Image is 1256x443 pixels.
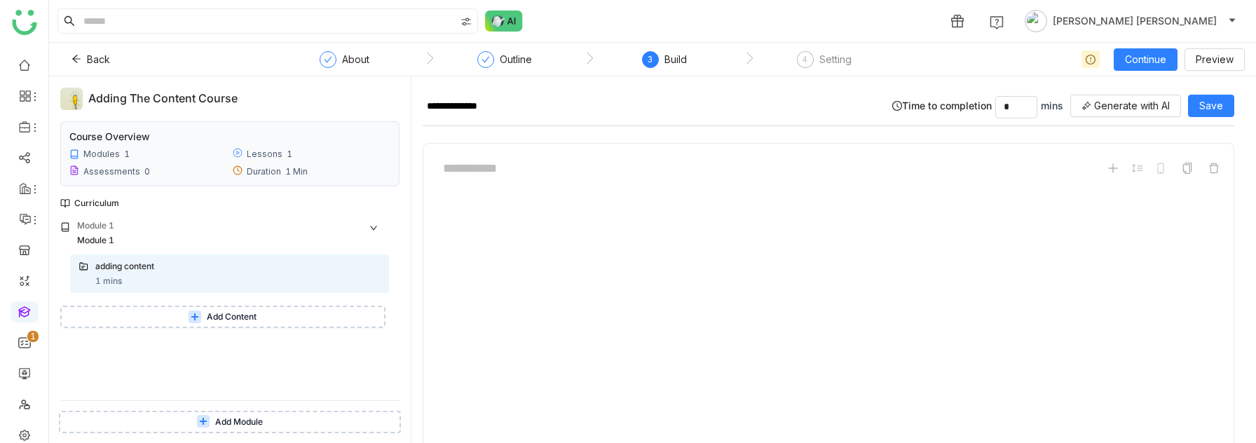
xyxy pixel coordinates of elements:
[797,51,852,76] div: 4Setting
[320,51,369,76] div: About
[342,51,369,68] div: About
[1053,13,1217,29] span: [PERSON_NAME] [PERSON_NAME]
[1199,98,1223,114] span: Save
[87,52,110,67] span: Back
[642,51,687,76] div: 3Build
[59,411,401,433] button: Add Module
[77,234,351,247] div: Module 1
[77,219,114,233] div: Module 1
[78,261,88,271] img: lms-folder.svg
[207,311,257,324] span: Add Content
[664,51,687,68] div: Build
[892,95,1234,118] div: Time to completion
[124,149,130,159] div: 1
[1114,48,1177,71] button: Continue
[1041,100,1063,111] span: mins
[247,149,282,159] div: Lessons
[1094,98,1170,114] span: Generate with AI
[819,51,852,68] div: Setting
[500,51,532,68] div: Outline
[1196,52,1234,67] span: Preview
[60,198,119,208] div: Curriculum
[83,166,140,177] div: Assessments
[1125,52,1166,67] span: Continue
[1022,10,1239,32] button: [PERSON_NAME] [PERSON_NAME]
[12,10,37,35] img: logo
[990,15,1004,29] img: help.svg
[285,166,308,177] div: 1 Min
[95,275,122,288] div: 1 mins
[30,329,36,343] p: 1
[648,54,653,64] span: 3
[88,90,371,108] div: Adding the content course
[83,149,120,159] div: Modules
[27,331,39,342] nz-badge-sup: 1
[69,130,150,142] div: Course Overview
[95,260,346,273] div: adding content
[215,416,263,429] span: Add Module
[1185,48,1245,71] button: Preview
[1070,95,1181,117] button: Generate with AI
[60,306,385,328] button: Add Content
[485,11,523,32] img: ask-buddy-normal.svg
[1188,95,1234,117] button: Save
[247,166,281,177] div: Duration
[477,51,532,76] div: Outline
[460,16,472,27] img: search-type.svg
[287,149,292,159] div: 1
[1025,10,1047,32] img: avatar
[144,166,150,177] div: 0
[60,219,389,249] div: Module 1Module 1
[60,48,121,71] button: Back
[803,54,807,64] span: 4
